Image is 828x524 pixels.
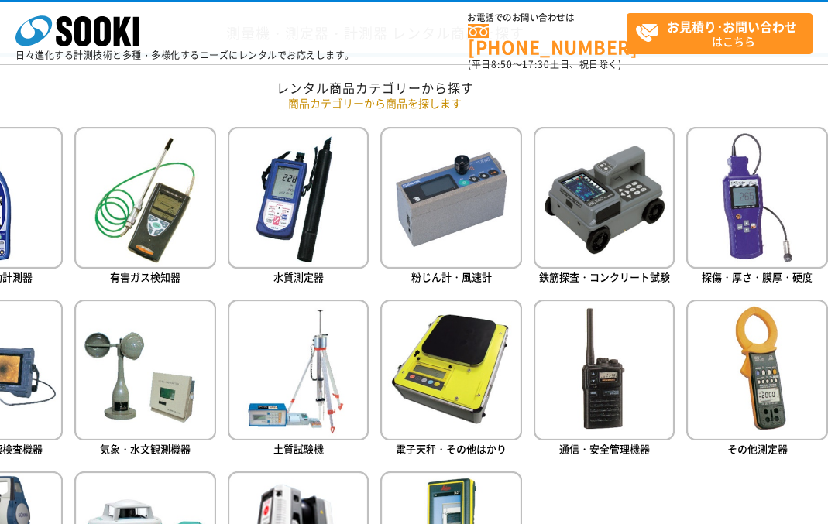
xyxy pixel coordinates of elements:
span: 8:50 [491,57,513,71]
span: 通信・安全管理機器 [559,441,650,456]
img: 探傷・厚さ・膜厚・硬度 [686,127,827,268]
p: 日々進化する計測技術と多種・多様化するニーズにレンタルでお応えします。 [15,50,355,60]
span: 土質試験機 [273,441,324,456]
img: 水質測定器 [228,127,369,268]
strong: お見積り･お問い合わせ [667,17,797,36]
a: 土質試験機 [228,300,369,460]
span: 粉じん計・風速計 [411,269,492,284]
a: 電子天秤・その他はかり [380,300,521,460]
a: その他測定器 [686,300,827,460]
img: 電子天秤・その他はかり [380,300,521,440]
a: 気象・水文観測機器 [74,300,215,460]
a: 探傷・厚さ・膜厚・硬度 [686,127,827,287]
img: 鉄筋探査・コンクリート試験 [534,127,675,268]
a: 通信・安全管理機器 [534,300,675,460]
span: 水質測定器 [273,269,324,284]
span: はこちら [635,14,812,53]
span: その他測定器 [727,441,788,456]
img: 土質試験機 [228,300,369,440]
img: 有害ガス検知器 [74,127,215,268]
span: 電子天秤・その他はかり [396,441,507,456]
span: お電話でのお問い合わせは [468,13,627,22]
a: 鉄筋探査・コンクリート試験 [534,127,675,287]
span: 有害ガス検知器 [110,269,180,284]
a: [PHONE_NUMBER] [468,24,627,56]
span: (平日 ～ 土日、祝日除く) [468,57,621,71]
a: お見積り･お問い合わせはこちら [627,13,813,54]
img: その他測定器 [686,300,827,440]
img: 気象・水文観測機器 [74,300,215,440]
img: 粉じん計・風速計 [380,127,521,268]
a: 粉じん計・風速計 [380,127,521,287]
span: 17:30 [522,57,550,71]
img: 通信・安全管理機器 [534,300,675,440]
a: 有害ガス検知器 [74,127,215,287]
span: 探傷・厚さ・膜厚・硬度 [702,269,813,284]
span: 鉄筋探査・コンクリート試験 [539,269,670,284]
a: 水質測定器 [228,127,369,287]
span: 気象・水文観測機器 [100,441,191,456]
